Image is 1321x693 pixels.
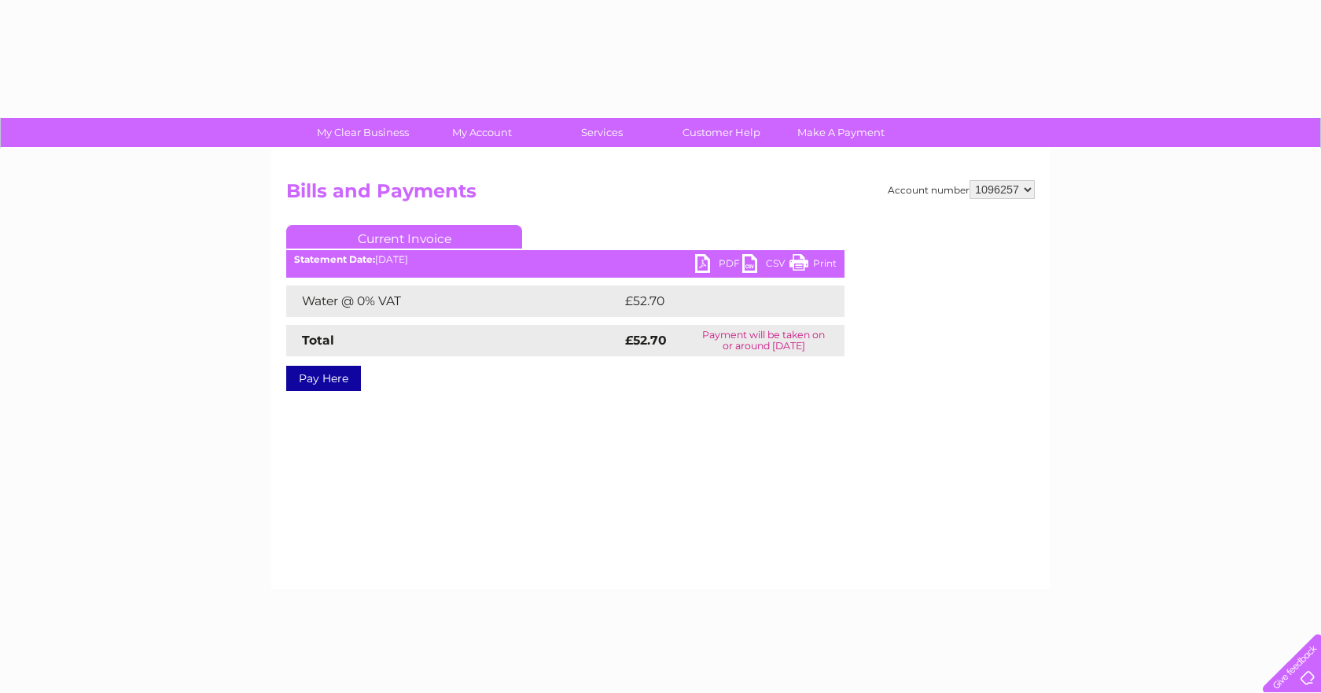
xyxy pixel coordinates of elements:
td: £52.70 [621,286,812,317]
td: Payment will be taken on or around [DATE] [683,325,844,356]
div: [DATE] [286,254,844,265]
h2: Bills and Payments [286,180,1035,210]
strong: Total [302,333,334,348]
strong: £52.70 [625,333,667,348]
a: Customer Help [657,118,786,147]
div: Account number [888,180,1035,199]
a: Current Invoice [286,225,522,249]
a: Print [789,254,837,277]
a: My Account [418,118,547,147]
a: Services [537,118,667,147]
a: CSV [742,254,789,277]
a: Make A Payment [776,118,906,147]
a: Pay Here [286,366,361,391]
td: Water @ 0% VAT [286,286,621,317]
a: My Clear Business [298,118,428,147]
a: PDF [695,254,742,277]
b: Statement Date: [294,253,375,265]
